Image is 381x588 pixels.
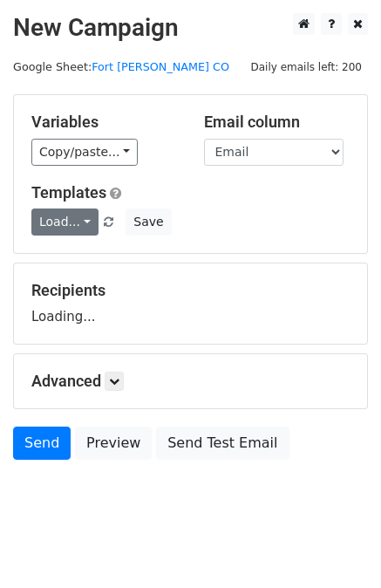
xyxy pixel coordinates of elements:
[13,427,71,460] a: Send
[244,60,368,73] a: Daily emails left: 200
[31,281,350,300] h5: Recipients
[31,209,99,236] a: Load...
[31,139,138,166] a: Copy/paste...
[244,58,368,77] span: Daily emails left: 200
[31,281,350,326] div: Loading...
[75,427,152,460] a: Preview
[92,60,229,73] a: Fort [PERSON_NAME] CO
[31,113,178,132] h5: Variables
[13,60,229,73] small: Google Sheet:
[13,13,368,43] h2: New Campaign
[31,183,106,202] a: Templates
[204,113,350,132] h5: Email column
[294,504,381,588] iframe: Chat Widget
[31,372,350,391] h5: Advanced
[156,427,289,460] a: Send Test Email
[126,209,171,236] button: Save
